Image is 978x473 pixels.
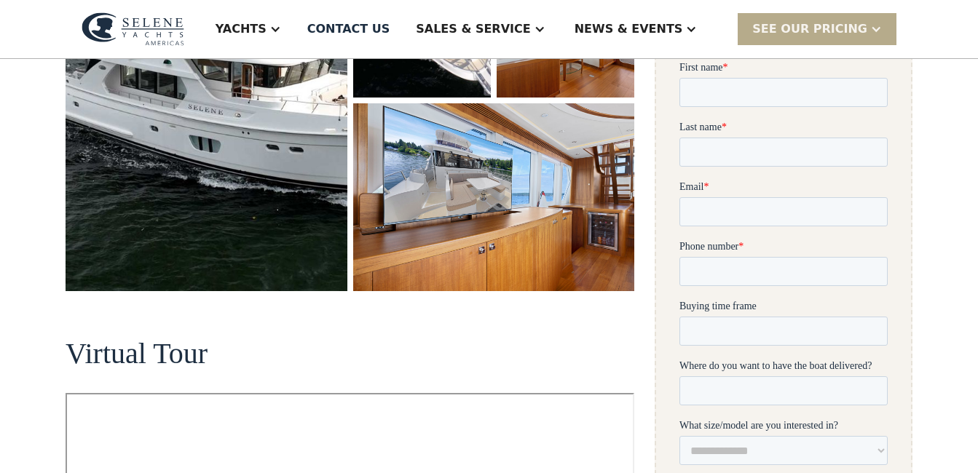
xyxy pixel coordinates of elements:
[82,12,184,46] img: logo
[216,20,267,38] div: Yachts
[738,13,896,44] div: SEE Our Pricing
[416,20,530,38] div: Sales & Service
[353,103,635,291] a: open lightbox
[752,20,867,38] div: SEE Our Pricing
[575,20,683,38] div: News & EVENTS
[66,338,634,370] h2: Virtual Tour
[307,20,390,38] div: Contact US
